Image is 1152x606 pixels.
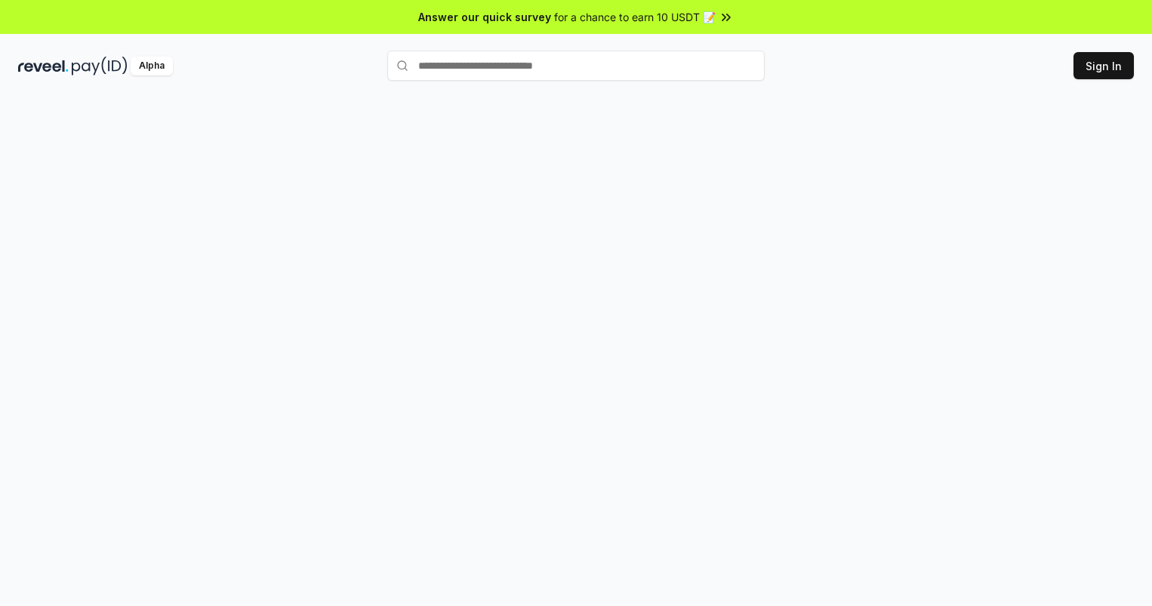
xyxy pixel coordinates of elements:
span: for a chance to earn 10 USDT 📝 [554,9,716,25]
span: Answer our quick survey [418,9,551,25]
img: reveel_dark [18,57,69,75]
button: Sign In [1073,52,1134,79]
img: pay_id [72,57,128,75]
div: Alpha [131,57,173,75]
